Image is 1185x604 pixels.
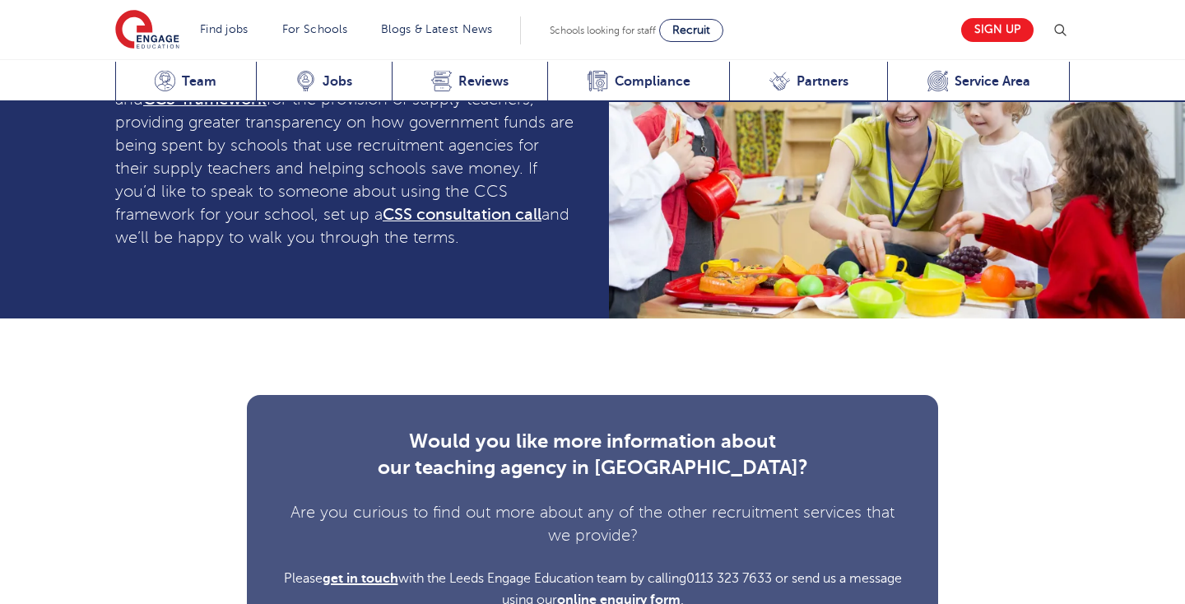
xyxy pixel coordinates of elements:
a: For Schools [282,23,347,35]
span: Schools looking for staff [550,25,656,36]
span: with the Leeds Engage Education team by calling [398,571,686,586]
a: Compliance [547,62,729,102]
a: Reviews [392,62,548,102]
span: Recruit [672,24,710,36]
a: Blogs & Latest News [381,23,493,35]
span: Partners [797,73,848,90]
h4: Would you like more information about our teaching agency in [GEOGRAPHIC_DATA]? [280,428,905,481]
span: Engage Education is also a named supplier of the DfE and [115,67,513,109]
a: Sign up [961,18,1034,42]
span: Service Area [955,73,1030,90]
h5: Are you curious to find out more about any of the other recruitment services that we provide? [280,501,905,547]
span: and we’ll be happy to walk you through the terms. [115,206,569,247]
span: Team [182,73,216,90]
a: Team [115,62,256,102]
a: CCS’ framework [143,90,267,109]
img: Engage Education [115,10,179,51]
span: Please [284,571,323,586]
a: Partners [729,62,887,102]
span: Jobs [323,73,352,90]
a: CSS consultation call [383,205,541,224]
span: for the provision of supply teachers, providing greater transparency on how government funds are ... [115,91,574,224]
a: get in touch [323,571,398,586]
span: Compliance [615,73,690,90]
a: Find jobs [200,23,249,35]
span: Reviews [458,73,509,90]
a: Service Area [887,62,1070,102]
a: Recruit [659,19,723,42]
a: Jobs [256,62,392,102]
